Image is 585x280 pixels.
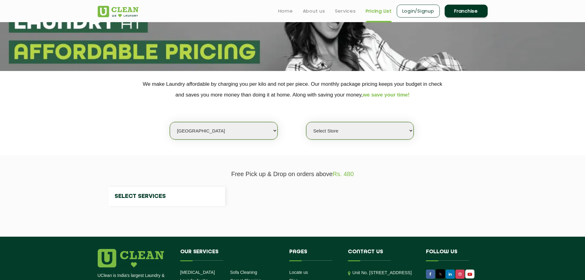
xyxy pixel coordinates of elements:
img: UClean Laundry and Dry Cleaning [466,271,474,278]
a: Login/Signup [397,5,440,18]
a: Services [335,7,356,15]
p: Free Pick up & Drop on orders above [98,171,488,178]
span: Rs. 480 [333,171,354,177]
a: Franchise [445,5,488,18]
a: Pricing List [366,7,392,15]
h4: Pages [289,249,339,261]
a: Home [278,7,293,15]
h4: Our Services [180,249,280,261]
h4: Follow us [426,249,480,261]
p: We make Laundry affordable by charging you per kilo and not per piece. Our monthly package pricin... [98,79,488,100]
span: we save your time! [363,92,410,98]
a: About us [303,7,325,15]
a: [MEDICAL_DATA] [180,270,215,275]
img: logo.png [98,249,164,267]
h4: Contact us [348,249,417,261]
a: Locate us [289,270,308,275]
p: Unit No. [STREET_ADDRESS] [353,269,417,276]
img: UClean Laundry and Dry Cleaning [98,6,138,17]
a: Sofa Cleaning [230,270,257,275]
h4: Select Services [108,187,225,206]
